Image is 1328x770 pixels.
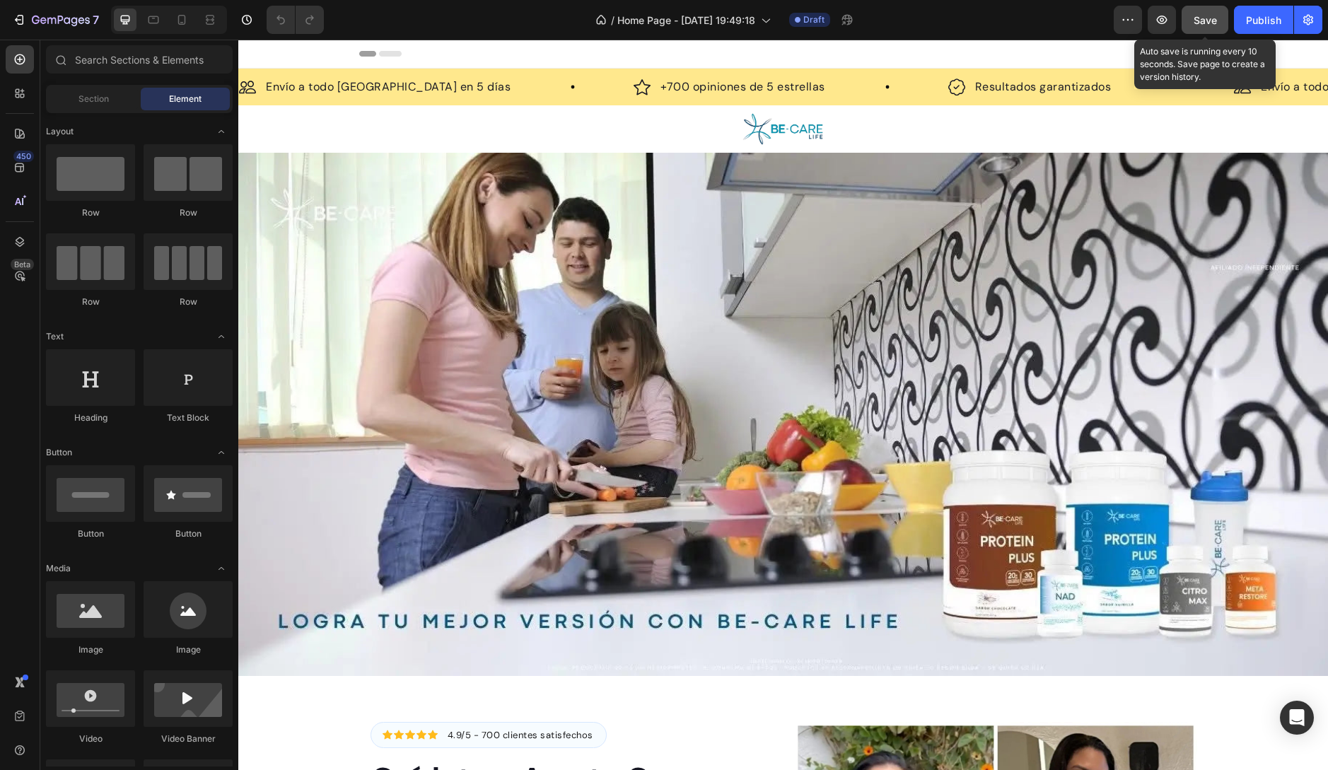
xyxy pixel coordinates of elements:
[1194,14,1217,26] span: Save
[11,259,34,270] div: Beta
[46,330,64,343] span: Text
[46,206,135,219] div: Row
[210,441,233,464] span: Toggle open
[1023,39,1267,56] p: Envío a todo [GEOGRAPHIC_DATA] en 5 días
[210,557,233,580] span: Toggle open
[210,120,233,143] span: Toggle open
[169,93,202,105] span: Element
[46,296,135,308] div: Row
[144,527,233,540] div: Button
[144,733,233,745] div: Video Banner
[803,13,825,26] span: Draft
[144,206,233,219] div: Row
[93,11,99,28] p: 7
[209,689,355,703] p: 4.9/5 - 700 clientes satisfechos
[267,6,324,34] div: Undo/Redo
[78,93,109,105] span: Section
[144,643,233,656] div: Image
[1246,13,1281,28] div: Publish
[46,643,135,656] div: Image
[1280,701,1314,735] div: Open Intercom Messenger
[46,125,74,138] span: Layout
[210,325,233,348] span: Toggle open
[13,151,34,162] div: 450
[46,45,233,74] input: Search Sections & Elements
[46,412,135,424] div: Heading
[6,6,105,34] button: 7
[617,13,755,28] span: Home Page - [DATE] 19:49:18
[46,562,71,575] span: Media
[238,40,1328,770] iframe: Design area
[46,446,72,459] span: Button
[611,13,615,28] span: /
[1182,6,1228,34] button: Save
[144,296,233,308] div: Row
[46,527,135,540] div: Button
[503,71,588,107] img: gempages_577946696399454994-a0a785fb-8b30-480e-91f2-dd241990a14a.png
[46,733,135,745] div: Video
[1234,6,1293,34] button: Publish
[144,412,233,424] div: Text Block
